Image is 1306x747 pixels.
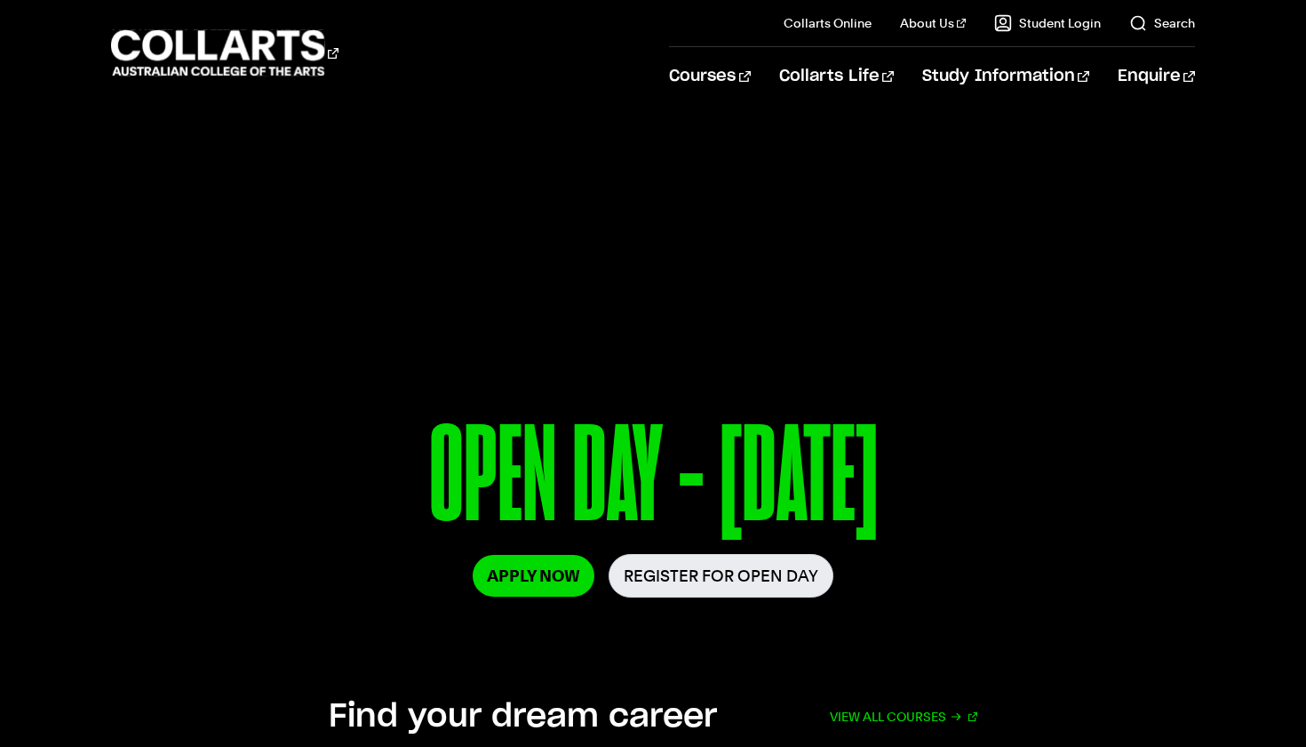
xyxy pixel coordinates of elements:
div: Go to homepage [111,28,338,78]
a: Collarts Life [779,47,894,106]
a: Student Login [994,14,1101,32]
a: About Us [900,14,966,32]
a: Enquire [1118,47,1195,106]
a: Register for Open Day [609,554,833,598]
h2: Find your dream career [329,697,717,736]
a: Courses [669,47,750,106]
a: View all courses [830,697,977,736]
a: Study Information [922,47,1089,106]
a: Search [1129,14,1195,32]
p: OPEN DAY - [DATE] [124,407,1182,554]
a: Apply Now [473,555,594,597]
a: Collarts Online [784,14,872,32]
